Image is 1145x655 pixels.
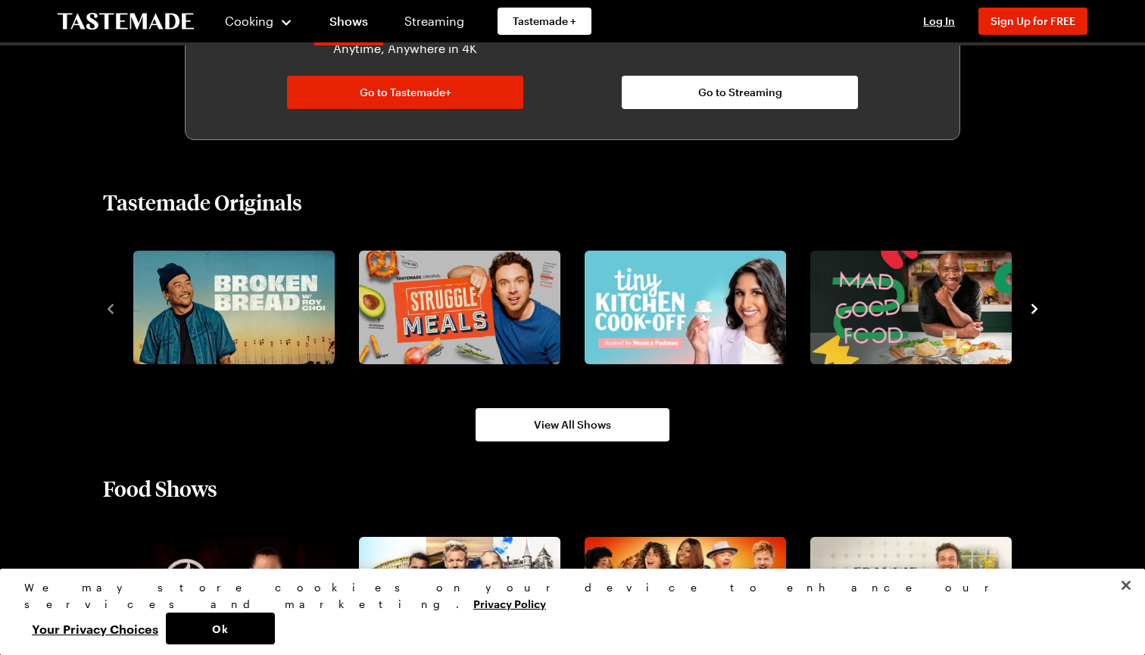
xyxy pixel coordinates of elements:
[810,251,1012,364] img: Mad Good Food
[585,537,786,650] img: Forking Delicious: Top 10 Pizza Toppings
[909,14,969,29] button: Log In
[534,417,611,432] span: View All Shows
[807,537,1009,650] a: Let Frankie Cook
[991,14,1075,27] span: Sign Up for FREE
[24,579,1108,613] div: We may store cookies on your device to enhance our services and marketing.
[1109,569,1143,602] button: Close
[473,596,546,610] a: More information about your privacy, opens in a new tab
[24,613,166,644] button: Your Privacy Choices
[585,251,786,364] img: Tiny Kitchen Cook-Off
[359,537,560,650] img: Gordon Ramsay's Road Trip
[513,14,576,29] span: Tastemade +
[166,613,275,644] button: Ok
[314,3,383,45] a: Shows
[224,3,293,39] button: Cooking
[582,537,783,650] a: Forking Delicious: Top 10 Pizza Toppings
[103,189,302,216] h2: Tastemade Originals
[133,251,335,364] img: Broken Bread
[579,246,804,369] div: 3 / 8
[360,85,451,100] span: Go to Tastemade+
[359,251,560,364] img: Struggle Meals
[103,475,217,502] h2: Food Shows
[130,537,332,650] a: Fire Masters
[810,537,1012,650] img: Let Frankie Cook
[582,251,783,364] a: Tiny Kitchen Cook-Off
[807,251,1009,364] a: Mad Good Food
[356,251,557,364] a: Struggle Meals
[1027,298,1042,317] button: navigate to next item
[130,251,332,364] a: Broken Bread
[923,14,955,27] span: Log In
[804,246,1030,369] div: 4 / 8
[804,532,1030,655] div: 4 / 10
[127,246,353,369] div: 1 / 8
[353,532,579,655] div: 2 / 10
[127,532,353,655] div: 1 / 10
[24,579,1108,644] div: Privacy
[579,532,804,655] div: 3 / 10
[476,408,669,441] a: View All Shows
[287,76,523,109] a: Go to Tastemade+
[353,246,579,369] div: 2 / 8
[58,13,194,30] a: To Tastemade Home Page
[698,85,782,100] span: Go to Streaming
[978,8,1087,35] button: Sign Up for FREE
[133,537,335,650] img: Fire Masters
[622,76,858,109] a: Go to Streaming
[103,298,118,317] button: navigate to previous item
[225,14,273,28] span: Cooking
[356,537,557,650] a: Gordon Ramsay's Road Trip
[498,8,591,35] a: Tastemade +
